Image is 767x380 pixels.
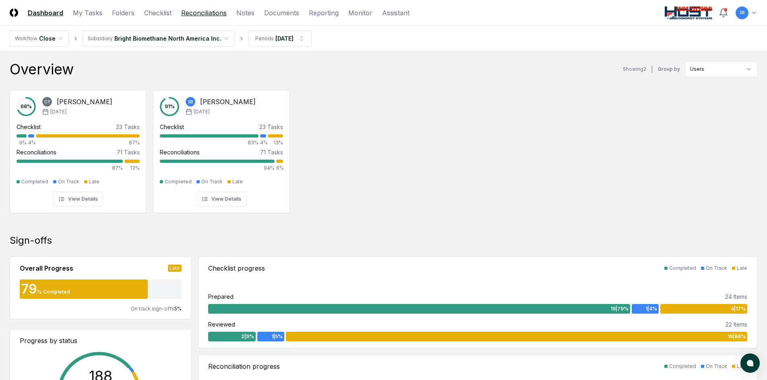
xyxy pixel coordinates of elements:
[728,333,746,340] span: 19 | 86 %
[737,265,747,272] div: Late
[196,192,246,206] button: View Details
[10,31,312,47] nav: breadcrumb
[241,333,254,340] span: 2 | 9 %
[116,123,140,131] div: 23 Tasks
[160,164,275,172] div: 94%
[112,8,134,18] a: Folders
[58,178,79,185] div: On Track
[15,35,37,42] div: Workflow
[10,61,74,77] div: Overview
[248,31,312,47] button: Periods[DATE]
[165,178,192,185] div: Completed
[737,363,747,370] div: Late
[610,305,628,312] span: 19 | 79 %
[208,320,235,329] div: Reviewed
[309,8,339,18] a: Reporting
[740,353,760,373] button: atlas-launcher
[44,99,50,105] span: CY
[259,123,283,131] div: 23 Tasks
[645,305,657,312] span: 1 | 4 %
[201,178,223,185] div: On Track
[37,288,70,296] div: % Completed
[255,35,274,42] div: Periods
[153,84,290,213] a: 91%SB[PERSON_NAME][DATE]Checklist23 Tasks83%4%13%Reconciliations71 Tasks94%6%CompletedOn TrackLat...
[53,192,103,206] button: View Details
[735,6,749,20] button: SB
[36,139,140,146] div: 87%
[88,35,113,42] div: Subsidiary
[208,263,265,273] div: Checklist progress
[382,8,409,18] a: Assistant
[20,263,73,273] div: Overall Progress
[348,8,372,18] a: Monitor
[17,164,123,172] div: 87%
[268,139,283,146] div: 13%
[10,8,18,17] img: Logo
[260,139,266,146] div: 4%
[144,8,172,18] a: Checklist
[726,320,747,329] div: 22 Items
[264,8,299,18] a: Documents
[623,66,646,73] div: Showing 2
[208,362,280,371] div: Reconciliation progress
[198,257,757,348] a: Checklist progressCompletedOn TrackLatePrepared24 Items19|79%1|4%4|17%Reviewed22 Items2|9%1|5%19|86%
[160,139,258,146] div: 83%
[208,292,234,301] div: Prepared
[651,65,653,74] div: |
[725,292,747,301] div: 24 Items
[706,265,727,272] div: On Track
[232,178,243,185] div: Late
[124,164,140,172] div: 13%
[160,123,184,131] div: Checklist
[181,8,227,18] a: Reconciliations
[20,283,37,296] div: 79
[50,108,66,115] span: [DATE]
[200,97,256,107] div: [PERSON_NAME]
[28,139,34,146] div: 4%
[10,84,147,213] a: 68%CY[PERSON_NAME][DATE]Checklist23 Tasks9%4%87%Reconciliations71 Tasks87%13%CompletedOn TrackLat...
[57,97,112,107] div: [PERSON_NAME]
[89,178,99,185] div: Late
[260,148,283,156] div: 71 Tasks
[17,123,41,131] div: Checklist
[276,164,283,172] div: 6%
[20,336,182,345] div: Progress by status
[669,363,696,370] div: Completed
[740,10,744,16] span: SB
[669,265,696,272] div: Completed
[665,6,713,19] img: Host NA Holdings logo
[271,333,283,340] span: 1 | 5 %
[275,34,294,43] div: [DATE]
[73,8,102,18] a: My Tasks
[731,305,746,312] span: 4 | 17 %
[658,67,680,72] label: Group by
[706,363,727,370] div: On Track
[21,178,48,185] div: Completed
[17,139,27,146] div: 9%
[117,148,140,156] div: 71 Tasks
[194,108,210,115] span: [DATE]
[131,306,174,312] span: On track sign-offs
[17,148,56,156] div: Reconciliations
[174,306,182,312] span: 5 %
[168,265,182,272] div: Late
[188,99,193,105] span: SB
[236,8,254,18] a: Notes
[160,148,200,156] div: Reconciliations
[28,8,63,18] a: Dashboard
[10,234,757,247] div: Sign-offs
